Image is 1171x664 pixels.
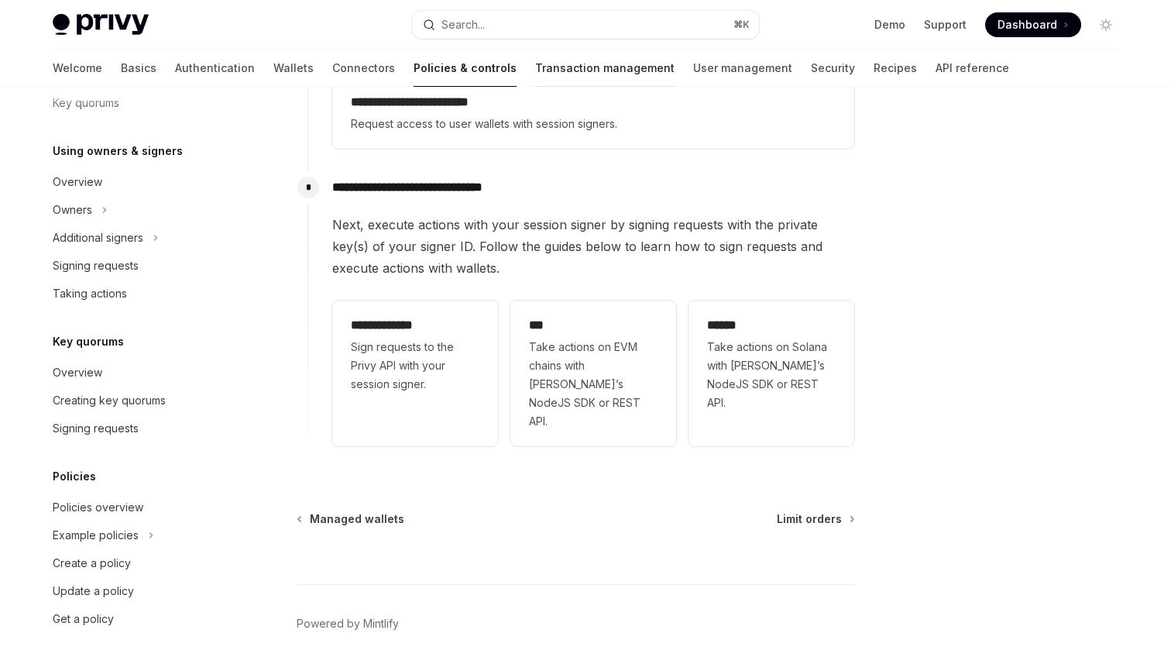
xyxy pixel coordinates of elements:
[40,196,239,224] button: Toggle Owners section
[53,332,124,351] h5: Key quorums
[510,301,676,446] a: ***Take actions on EVM chains with [PERSON_NAME]’s NodeJS SDK or REST API.
[53,610,114,628] div: Get a policy
[777,511,853,527] a: Limit orders
[40,168,239,196] a: Overview
[121,50,156,87] a: Basics
[53,391,166,410] div: Creating key quorums
[310,511,404,527] span: Managed wallets
[707,338,836,412] span: Take actions on Solana with [PERSON_NAME]’s NodeJS SDK or REST API.
[733,19,750,31] span: ⌘ K
[351,338,479,394] span: Sign requests to the Privy API with your session signer.
[414,50,517,87] a: Policies & controls
[535,50,675,87] a: Transaction management
[412,11,759,39] button: Open search
[53,526,139,545] div: Example policies
[53,284,127,303] div: Taking actions
[53,256,139,275] div: Signing requests
[332,301,498,446] a: **** **** ***Sign requests to the Privy API with your session signer.
[936,50,1009,87] a: API reference
[40,605,239,633] a: Get a policy
[298,511,404,527] a: Managed wallets
[175,50,255,87] a: Authentication
[40,280,239,308] a: Taking actions
[53,229,143,247] div: Additional signers
[53,173,102,191] div: Overview
[53,201,92,219] div: Owners
[40,224,239,252] button: Toggle Additional signers section
[332,214,854,279] span: Next, execute actions with your session signer by signing requests with the private key(s) of you...
[297,616,399,631] a: Powered by Mintlify
[40,577,239,605] a: Update a policy
[53,14,149,36] img: light logo
[998,17,1057,33] span: Dashboard
[874,17,905,33] a: Demo
[53,498,143,517] div: Policies overview
[53,582,134,600] div: Update a policy
[874,50,917,87] a: Recipes
[53,467,96,486] h5: Policies
[332,50,395,87] a: Connectors
[529,338,658,431] span: Take actions on EVM chains with [PERSON_NAME]’s NodeJS SDK or REST API.
[273,50,314,87] a: Wallets
[441,15,485,34] div: Search...
[53,554,131,573] div: Create a policy
[40,359,239,387] a: Overview
[40,521,239,549] button: Toggle Example policies section
[351,115,836,133] span: Request access to user wallets with session signers.
[40,494,239,521] a: Policies overview
[40,387,239,415] a: Creating key quorums
[985,12,1081,37] a: Dashboard
[53,142,183,160] h5: Using owners & signers
[53,363,102,382] div: Overview
[924,17,967,33] a: Support
[689,301,854,446] a: **** *Take actions on Solana with [PERSON_NAME]’s NodeJS SDK or REST API.
[40,549,239,577] a: Create a policy
[693,50,792,87] a: User management
[53,419,139,438] div: Signing requests
[1094,12,1118,37] button: Toggle dark mode
[40,415,239,442] a: Signing requests
[777,511,842,527] span: Limit orders
[811,50,855,87] a: Security
[53,50,102,87] a: Welcome
[40,252,239,280] a: Signing requests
